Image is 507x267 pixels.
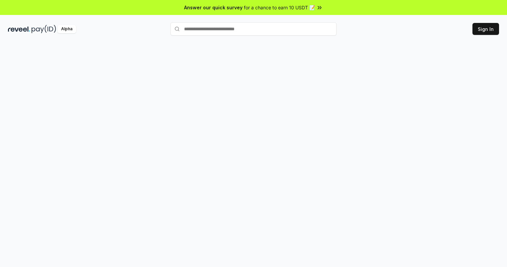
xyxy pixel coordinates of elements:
div: Alpha [57,25,76,33]
img: pay_id [32,25,56,33]
span: Answer our quick survey [184,4,243,11]
span: for a chance to earn 10 USDT 📝 [244,4,315,11]
img: reveel_dark [8,25,30,33]
button: Sign In [472,23,499,35]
